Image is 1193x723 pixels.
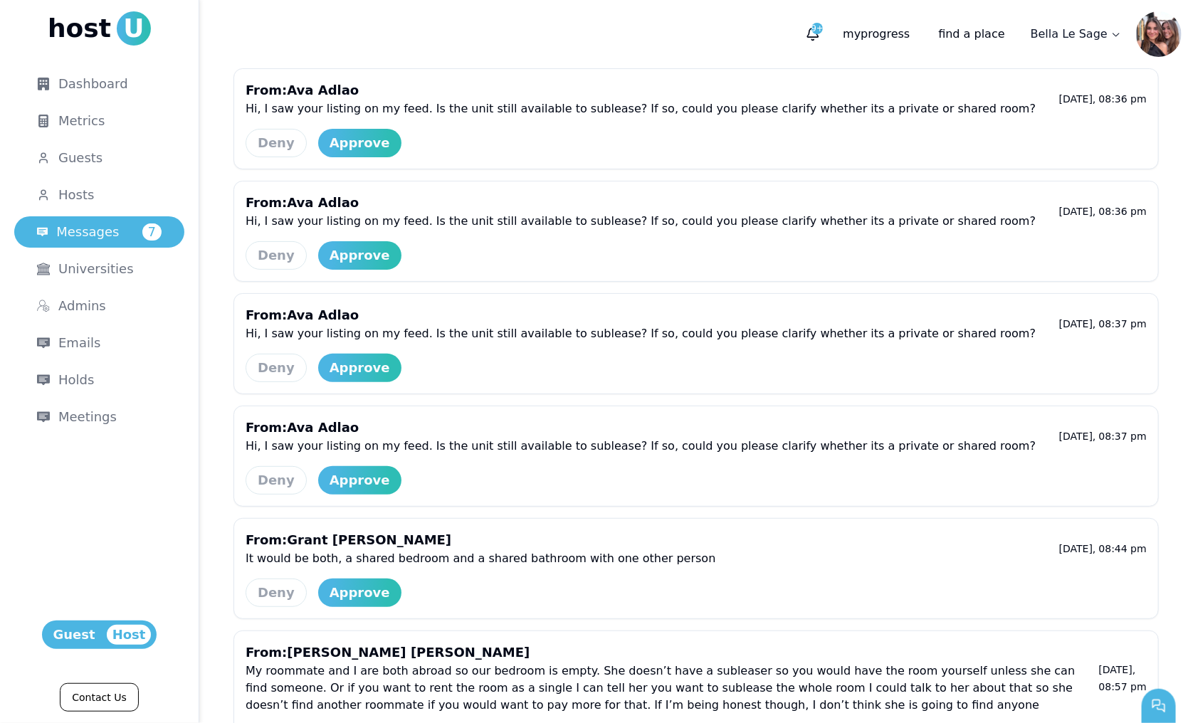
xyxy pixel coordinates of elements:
[37,333,162,353] div: Emails
[330,246,390,265] div: Approve
[318,241,401,270] button: Approve
[1059,206,1096,217] span: [DATE],
[56,222,119,242] span: Messages
[1099,543,1147,554] span: 08:44 PM
[927,20,1016,48] a: find a place
[117,11,151,46] span: U
[258,133,295,153] div: Deny
[246,241,307,270] button: Deny
[1099,318,1147,329] span: 08:37 PM
[258,470,295,490] div: Deny
[246,325,1036,342] p: Hi, I saw your listing on my feed. Is the unit still available to sublease? If so, could you plea...
[14,290,184,322] a: Admins
[843,27,861,41] span: my
[258,583,295,603] div: Deny
[1059,93,1096,105] span: [DATE],
[37,296,162,316] div: Admins
[14,401,184,433] a: Meetings
[246,80,1036,100] p: From: Ava Adlao
[1136,11,1182,57] img: Bella Le Sage avatar
[258,358,295,378] div: Deny
[1059,543,1096,554] span: [DATE],
[37,74,162,94] div: Dashboard
[142,223,162,241] span: 7
[1099,431,1147,442] span: 08:37 PM
[1099,681,1147,692] span: 08:57 PM
[37,259,162,279] div: Universities
[258,246,295,265] div: Deny
[48,14,111,43] span: host
[1022,20,1130,48] a: Bella Le Sage
[318,579,401,607] button: Approve
[246,354,307,382] button: Deny
[246,530,715,550] p: From: Grant [PERSON_NAME]
[37,370,162,390] div: Holds
[330,470,390,490] div: Approve
[330,583,390,603] div: Approve
[1031,26,1108,43] p: Bella Le Sage
[246,213,1036,230] p: Hi, I saw your listing on my feed. Is the unit still available to sublease? If so, could you plea...
[318,129,401,157] button: Approve
[1059,431,1096,442] span: [DATE],
[811,23,823,34] span: 9+
[14,142,184,174] a: Guests
[14,364,184,396] a: Holds
[14,105,184,137] a: Metrics
[246,466,307,495] button: Deny
[14,327,184,359] a: Emails
[48,625,101,645] span: Guest
[37,185,162,205] div: Hosts
[246,579,307,607] button: Deny
[14,216,184,248] a: Messages7
[246,305,1036,325] p: From: Ava Adlao
[330,358,390,378] div: Approve
[831,20,921,48] p: progress
[14,179,184,211] a: Hosts
[37,111,162,131] div: Metrics
[48,11,151,46] a: hostU
[800,21,826,47] button: 9+
[14,253,184,285] a: Universities
[246,550,715,567] p: It would be both, a shared bedroom and a shared bathroom with one other person
[37,148,162,168] div: Guests
[246,438,1036,455] p: Hi, I saw your listing on my feed. Is the unit still available to sublease? If so, could you plea...
[246,418,1036,438] p: From: Ava Adlao
[246,129,307,157] button: Deny
[60,683,138,712] a: Contact Us
[318,466,401,495] button: Approve
[37,407,162,427] div: Meetings
[1059,318,1096,329] span: [DATE],
[1099,206,1147,217] span: 08:36 PM
[330,133,390,153] div: Approve
[107,625,152,645] span: Host
[246,100,1036,117] p: Hi, I saw your listing on my feed. Is the unit still available to sublease? If so, could you plea...
[1099,93,1147,105] span: 08:36 PM
[246,663,1099,714] p: My roommate and I are both abroad so our bedroom is empty. She doesn’t have a subleaser so you wo...
[246,193,1036,213] p: From: Ava Adlao
[1099,664,1136,675] span: [DATE],
[318,354,401,382] button: Approve
[246,643,1099,663] p: From: [PERSON_NAME] [PERSON_NAME]
[14,68,184,100] a: Dashboard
